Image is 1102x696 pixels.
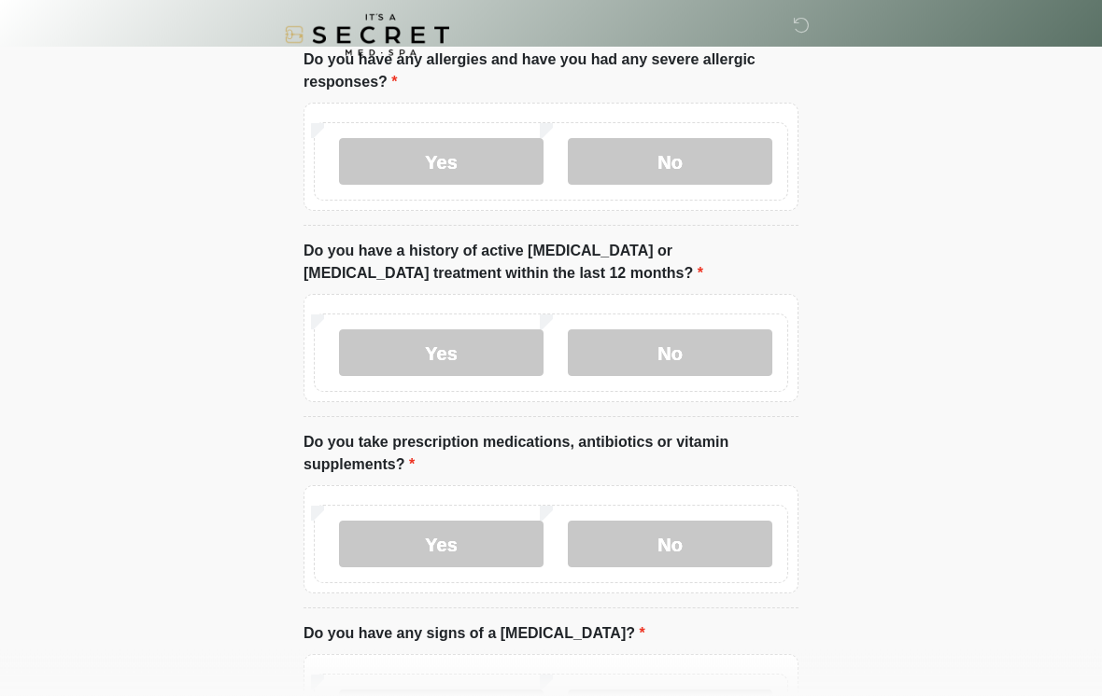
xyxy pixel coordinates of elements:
label: Do you have a history of active [MEDICAL_DATA] or [MEDICAL_DATA] treatment within the last 12 mon... [304,241,798,285]
label: No [568,330,772,377]
label: No [568,139,772,186]
label: Yes [339,139,544,186]
label: Do you have any allergies and have you had any severe allergic responses? [304,49,798,94]
label: No [568,522,772,568]
img: It's A Secret Med Spa Logo [285,14,449,56]
label: Do you have any signs of a [MEDICAL_DATA]? [304,623,645,646]
label: Yes [339,330,544,377]
label: Yes [339,522,544,568]
label: Do you take prescription medications, antibiotics or vitamin supplements? [304,432,798,477]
